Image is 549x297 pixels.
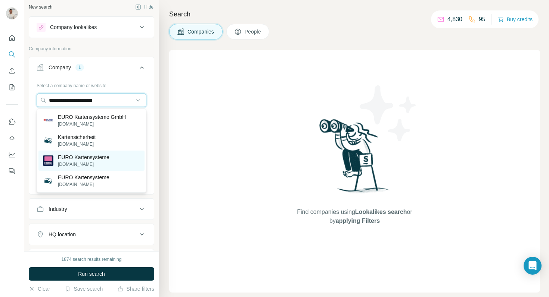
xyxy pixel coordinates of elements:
[75,64,84,71] div: 1
[58,113,126,121] p: EURO Kartensysteme GmbH
[29,18,154,36] button: Company lookalikes
[29,4,52,10] div: New search
[29,225,154,243] button: HQ location
[43,155,53,166] img: EURO Kartensysteme
[355,209,407,215] span: Lookalikes search
[49,64,71,71] div: Company
[29,59,154,79] button: Company1
[187,28,215,35] span: Companies
[49,205,67,213] div: Industry
[6,7,18,19] img: Avatar
[58,154,109,161] p: EURO Kartensysteme
[355,80,422,147] img: Surfe Illustration - Stars
[65,285,103,293] button: Save search
[29,200,154,218] button: Industry
[43,176,53,186] img: EURO Kartensysteme
[479,15,486,24] p: 95
[43,115,53,126] img: EURO Kartensysteme GmbH
[78,270,105,278] span: Run search
[6,148,18,161] button: Dashboard
[29,285,50,293] button: Clear
[29,251,154,269] button: Annual revenue ($)
[58,174,109,181] p: EURO Kartensysteme
[62,256,122,263] div: 1874 search results remaining
[6,115,18,129] button: Use Surfe on LinkedIn
[336,218,380,224] span: applying Filters
[6,132,18,145] button: Use Surfe API
[6,48,18,61] button: Search
[6,80,18,94] button: My lists
[43,135,53,146] img: Kartensicherheit
[50,23,97,31] div: Company lookalikes
[498,14,533,25] button: Buy credits
[6,164,18,178] button: Feedback
[58,141,96,148] p: [DOMAIN_NAME]
[58,181,109,188] p: [DOMAIN_NAME]
[169,9,540,19] h4: Search
[295,208,414,225] span: Find companies using or by
[130,1,159,13] button: Hide
[37,79,146,89] div: Select a company name or website
[29,45,154,52] p: Company information
[6,31,18,45] button: Quick start
[117,285,154,293] button: Share filters
[447,15,462,24] p: 4,830
[58,161,109,168] p: [DOMAIN_NAME]
[29,267,154,281] button: Run search
[58,133,96,141] p: Kartensicherheit
[6,64,18,78] button: Enrich CSV
[49,231,76,238] div: HQ location
[58,121,126,127] p: [DOMAIN_NAME]
[524,257,542,275] div: Open Intercom Messenger
[316,117,394,200] img: Surfe Illustration - Woman searching with binoculars
[245,28,262,35] span: People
